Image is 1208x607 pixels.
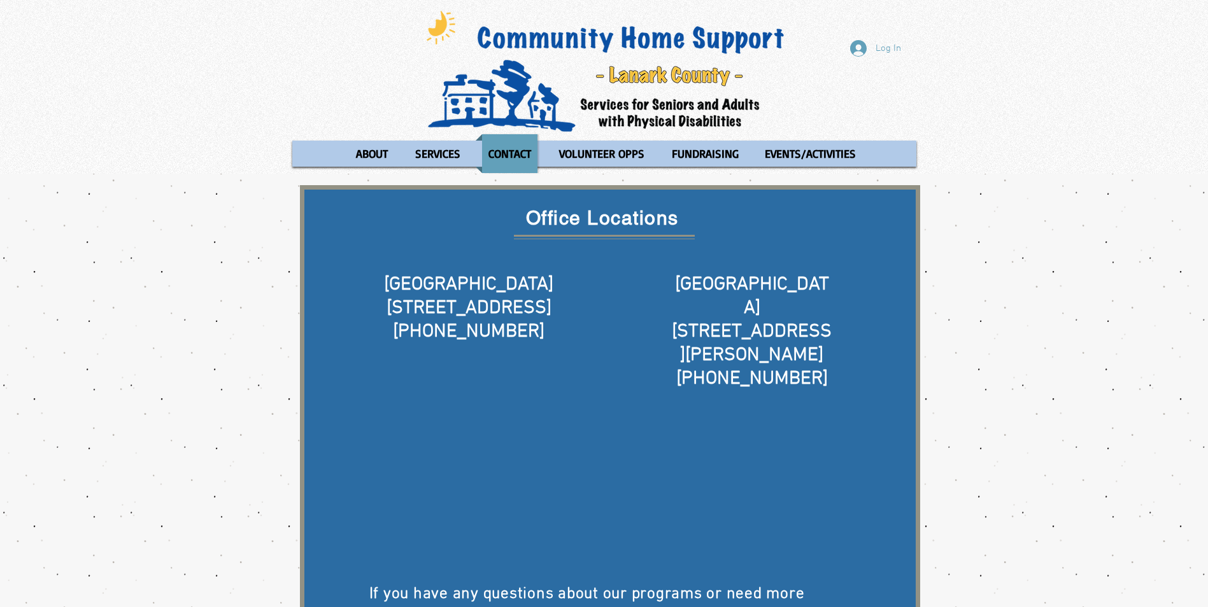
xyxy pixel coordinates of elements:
a: FUNDRAISING [660,134,750,173]
p: VOLUNTEER OPPS [553,134,650,173]
p: SERVICES [409,134,466,173]
a: ABOUT [343,134,400,173]
p: EVENTS/ACTIVITIES [759,134,862,173]
span: [PHONE_NUMBER] [676,367,828,391]
span: [STREET_ADDRESS] [387,297,551,320]
a: EVENTS/ACTIVITIES [753,134,868,173]
span: [GEOGRAPHIC_DATA] [384,273,553,297]
span: [STREET_ADDRESS][PERSON_NAME] [672,320,832,367]
a: CONTACT [476,134,544,173]
button: Log In [841,36,910,60]
a: SERVICES [403,134,473,173]
a: VOLUNTEER OPPS [547,134,657,173]
p: ABOUT [350,134,394,173]
span: Office Locations [526,207,679,229]
span: [PHONE_NUMBER] [393,320,544,344]
span: [GEOGRAPHIC_DATA] [675,273,829,320]
p: CONTACT [483,134,537,173]
p: FUNDRAISING [666,134,744,173]
span: Log In [871,42,906,55]
nav: Site [292,134,916,173]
